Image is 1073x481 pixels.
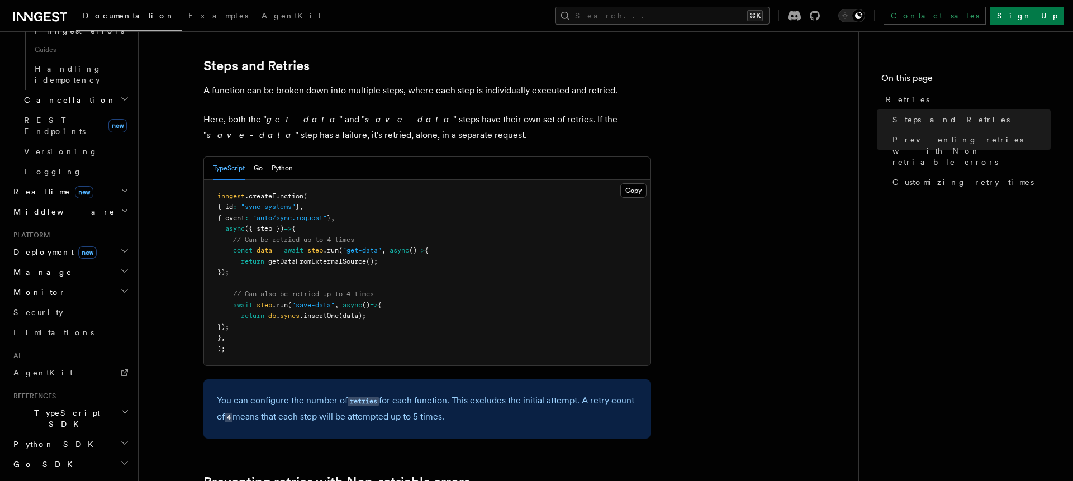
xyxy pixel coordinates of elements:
span: Platform [9,231,50,240]
span: (data); [339,312,366,320]
button: Manage [9,262,131,282]
span: () [409,246,417,254]
span: : [245,214,249,222]
a: AgentKit [9,363,131,383]
span: ({ step }) [245,225,284,232]
a: AgentKit [255,3,327,30]
span: new [75,186,93,198]
a: Logging [20,161,131,182]
span: async [390,246,409,254]
span: }); [217,268,229,276]
span: getDataFromExternalSource [268,258,366,265]
span: Guides [30,41,131,59]
span: data [257,246,272,254]
span: , [221,334,225,341]
code: 4 [225,413,232,422]
span: Python SDK [9,439,100,450]
span: }); [217,323,229,331]
a: retries [348,395,379,406]
span: Limitations [13,328,94,337]
span: Versioning [24,147,98,156]
span: Middleware [9,206,115,217]
span: return [241,258,264,265]
a: Steps and Retries [203,58,310,74]
span: { [292,225,296,232]
span: .insertOne [300,312,339,320]
a: REST Endpointsnew [20,110,131,141]
button: Realtimenew [9,182,131,202]
button: Deploymentnew [9,242,131,262]
kbd: ⌘K [747,10,763,21]
button: Copy [620,183,647,198]
a: Security [9,302,131,322]
span: syncs [280,312,300,320]
span: => [284,225,292,232]
span: // Can be retried up to 4 times [233,236,354,244]
span: "get-data" [343,246,382,254]
span: , [335,301,339,309]
span: Retries [886,94,929,105]
span: , [331,214,335,222]
span: } [327,214,331,222]
span: new [78,246,97,259]
span: , [300,203,303,211]
a: Documentation [76,3,182,31]
span: AgentKit [13,368,73,377]
span: Preventing retries with Non-retriable errors [892,134,1051,168]
span: (); [366,258,378,265]
span: "save-data" [292,301,335,309]
span: db [268,312,276,320]
span: Handling idempotency [35,64,102,84]
a: Contact sales [884,7,986,25]
span: Examples [188,11,248,20]
span: // Can also be retried up to 4 times [233,290,374,298]
button: Cancellation [20,90,131,110]
a: Examples [182,3,255,30]
a: Steps and Retries [888,109,1051,130]
span: Logging [24,167,82,176]
span: = [276,246,280,254]
span: References [9,392,56,401]
span: Manage [9,266,72,278]
span: { id [217,203,233,211]
a: Limitations [9,322,131,342]
button: Python SDK [9,434,131,454]
button: Go SDK [9,454,131,474]
span: , [382,246,386,254]
span: await [284,246,303,254]
h4: On this page [881,72,1051,89]
span: Customizing retry times [892,177,1034,188]
span: AI [9,351,21,360]
span: : [233,203,237,211]
span: () [362,301,370,309]
p: A function can be broken down into multiple steps, where each step is individually executed and r... [203,83,651,98]
span: return [241,312,264,320]
span: } [217,334,221,341]
a: Customizing retry times [888,172,1051,192]
span: REST Endpoints [24,116,86,136]
a: Preventing retries with Non-retriable errors [888,130,1051,172]
span: AgentKit [262,11,321,20]
button: Middleware [9,202,131,222]
span: ( [339,246,343,254]
span: Go SDK [9,459,79,470]
span: . [276,312,280,320]
span: { event [217,214,245,222]
em: save-data [365,114,453,125]
em: save-data [207,130,295,140]
button: TypeScript [213,157,245,180]
button: Go [254,157,263,180]
button: Search...⌘K [555,7,770,25]
span: { [378,301,382,309]
span: => [370,301,378,309]
span: ( [288,301,292,309]
span: step [257,301,272,309]
span: Realtime [9,186,93,197]
span: async [225,225,245,232]
span: step [307,246,323,254]
span: inngest [217,192,245,200]
button: TypeScript SDK [9,403,131,434]
a: Sign Up [990,7,1064,25]
span: Steps and Retries [892,114,1010,125]
span: .run [272,301,288,309]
